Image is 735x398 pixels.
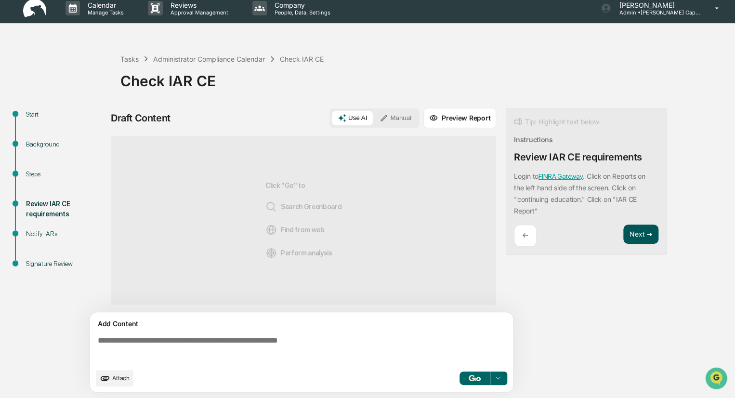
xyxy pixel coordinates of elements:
[33,74,158,83] div: Start new chat
[112,374,130,382] span: Attach
[423,108,496,128] button: Preview Report
[80,1,129,9] p: Calendar
[19,121,62,131] span: Preclearance
[26,199,105,219] div: Review IAR CE requirements
[10,20,175,36] p: How can we help?
[522,231,528,240] p: ←
[514,116,599,128] div: Tip: Highlight text below
[163,9,233,16] p: Approval Management
[6,136,65,153] a: 🔎Data Lookup
[280,55,324,63] div: Check IAR CE
[96,163,117,171] span: Pylon
[267,9,335,16] p: People, Data, Settings
[265,201,342,212] span: Search Greenboard
[80,9,129,16] p: Manage Tasks
[265,247,277,259] img: Analysis
[623,225,658,244] button: Next ➔
[96,370,133,386] button: upload document
[265,247,332,259] span: Perform analysis
[10,74,27,91] img: 1746055101610-c473b297-6a78-478c-a979-82029cc54cd1
[33,83,122,91] div: We're available if you need us!
[111,112,171,124] div: Draft Content
[10,122,17,130] div: 🖐️
[6,118,66,135] a: 🖐️Preclearance
[26,109,105,119] div: Start
[10,141,17,148] div: 🔎
[68,163,117,171] a: Powered byPylon
[26,169,105,179] div: Steps
[374,111,417,125] button: Manual
[79,121,119,131] span: Attestations
[153,55,265,63] div: Administrator Compliance Calendar
[611,9,701,16] p: Admin • [PERSON_NAME] Capital
[26,259,105,269] div: Signature Review
[26,139,105,149] div: Background
[265,224,325,236] span: Find from web
[265,152,342,289] div: Click "Go" to
[120,65,730,90] div: Check IAR CE
[704,366,730,392] iframe: Open customer support
[26,229,105,239] div: Notify IARs
[96,318,507,330] div: Add Content
[332,111,373,125] button: Use AI
[267,1,335,9] p: Company
[66,118,123,135] a: 🗄️Attestations
[265,224,277,236] img: Web
[459,371,490,385] button: Go
[19,140,61,149] span: Data Lookup
[70,122,78,130] div: 🗄️
[163,1,233,9] p: Reviews
[265,201,277,212] img: Search
[514,172,645,215] p: Login to . Click on Reports on the left hand side of the screen. Click on "continuing education."...
[164,77,175,88] button: Start new chat
[514,135,553,144] div: Instructions
[538,172,583,180] a: FINRA Gateway
[120,55,139,63] div: Tasks
[611,1,701,9] p: [PERSON_NAME]
[469,375,480,381] img: Go
[514,151,642,163] div: Review IAR CE requirements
